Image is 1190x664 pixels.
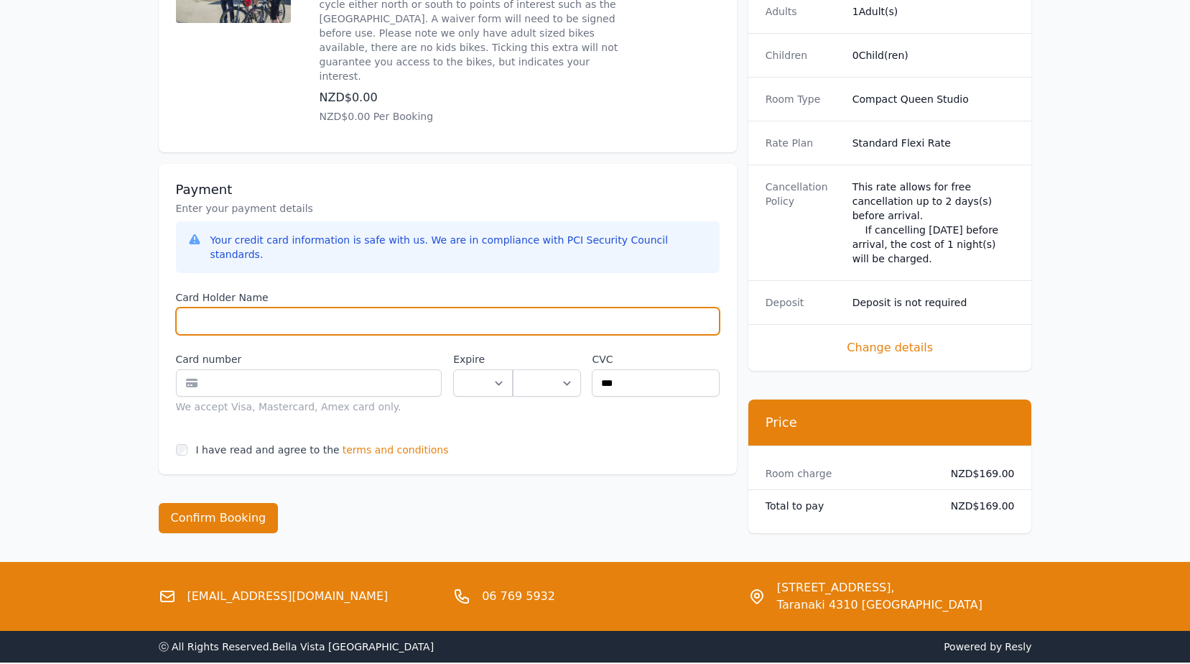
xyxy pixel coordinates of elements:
[176,181,720,198] h3: Payment
[210,233,708,262] div: Your credit card information is safe with us. We are in compliance with PCI Security Council stan...
[766,4,841,19] dt: Adults
[766,414,1015,431] h3: Price
[176,290,720,305] label: Card Holder Name
[176,201,720,216] p: Enter your payment details
[766,92,841,106] dt: Room Type
[777,579,982,596] span: [STREET_ADDRESS],
[852,295,1015,310] dd: Deposit is not required
[766,180,841,266] dt: Cancellation Policy
[453,352,513,366] label: Expire
[766,499,928,513] dt: Total to pay
[852,4,1015,19] dd: 1 Adult(s)
[513,352,580,366] label: .
[766,295,841,310] dt: Deposit
[159,503,279,533] button: Confirm Booking
[343,443,449,457] span: terms and conditions
[766,136,841,150] dt: Rate Plan
[939,499,1015,513] dd: NZD$169.00
[592,352,719,366] label: CVC
[176,352,442,366] label: Card number
[320,89,628,106] p: NZD$0.00
[601,640,1032,654] span: Powered by
[852,136,1015,150] dd: Standard Flexi Rate
[482,588,555,605] a: 06 769 5932
[777,596,982,614] span: Taranaki 4310 [GEOGRAPHIC_DATA]
[187,588,389,605] a: [EMAIL_ADDRESS][DOMAIN_NAME]
[196,444,340,456] label: I have read and agree to the
[852,92,1015,106] dd: Compact Queen Studio
[320,109,628,124] p: NZD$0.00 Per Booking
[1005,641,1031,653] a: Resly
[852,48,1015,63] dd: 0 Child(ren)
[766,48,841,63] dt: Children
[766,466,928,481] dt: Room charge
[766,339,1015,356] span: Change details
[852,180,1015,266] div: This rate allows for free cancellation up to 2 days(s) before arrival. If cancelling [DATE] befor...
[159,641,434,653] span: ⓒ All Rights Reserved. Bella Vista [GEOGRAPHIC_DATA]
[176,400,442,414] div: We accept Visa, Mastercard, Amex card only.
[939,466,1015,481] dd: NZD$169.00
